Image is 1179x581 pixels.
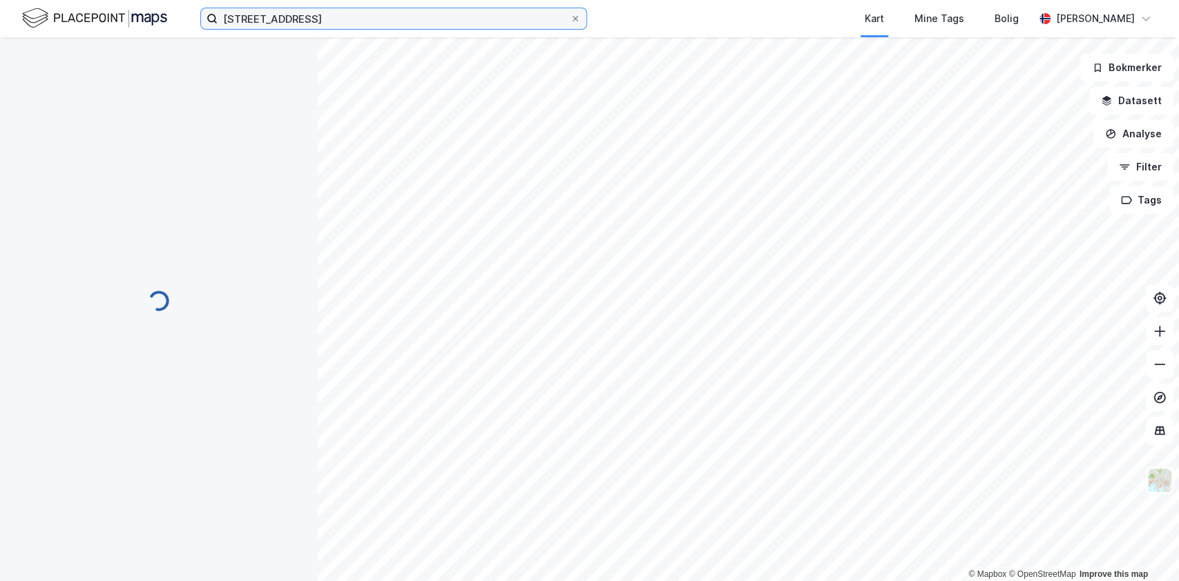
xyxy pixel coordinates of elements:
[865,10,884,27] div: Kart
[1107,153,1173,181] button: Filter
[1008,569,1075,579] a: OpenStreetMap
[22,6,167,30] img: logo.f888ab2527a4732fd821a326f86c7f29.svg
[1110,515,1179,581] div: Kontrollprogram for chat
[1089,87,1173,115] button: Datasett
[914,10,964,27] div: Mine Tags
[1093,120,1173,148] button: Analyse
[218,8,570,29] input: Søk på adresse, matrikkel, gårdeiere, leietakere eller personer
[968,569,1006,579] a: Mapbox
[1147,467,1173,493] img: Z
[1080,569,1148,579] a: Improve this map
[1056,10,1135,27] div: [PERSON_NAME]
[1080,54,1173,81] button: Bokmerker
[1109,186,1173,214] button: Tags
[1110,515,1179,581] iframe: Chat Widget
[995,10,1019,27] div: Bolig
[148,290,170,312] img: spinner.a6d8c91a73a9ac5275cf975e30b51cfb.svg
